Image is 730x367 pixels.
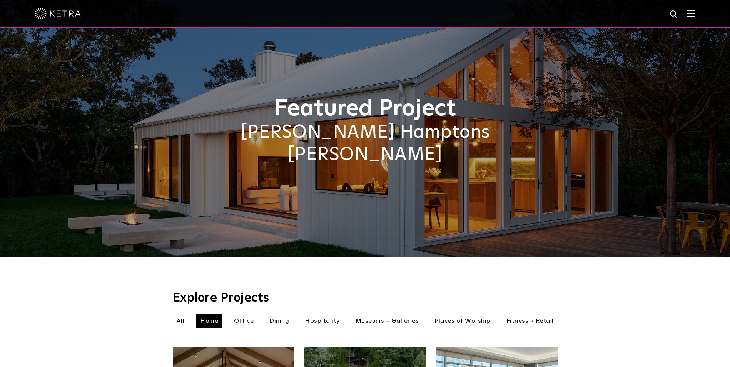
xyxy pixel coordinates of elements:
[173,96,558,122] h1: Featured Project
[196,314,222,328] li: Home
[266,314,293,328] li: Dining
[352,314,423,328] li: Museums + Galleries
[431,314,494,328] li: Places of Worship
[687,10,695,17] img: Hamburger%20Nav.svg
[173,122,558,166] h2: [PERSON_NAME] Hamptons [PERSON_NAME]
[503,314,558,328] li: Fitness + Retail
[301,314,344,328] li: Hospitality
[669,10,679,19] img: search icon
[173,314,189,328] li: All
[35,8,81,19] img: ketra-logo-2019-white
[230,314,257,328] li: Office
[173,292,558,304] h3: Explore Projects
